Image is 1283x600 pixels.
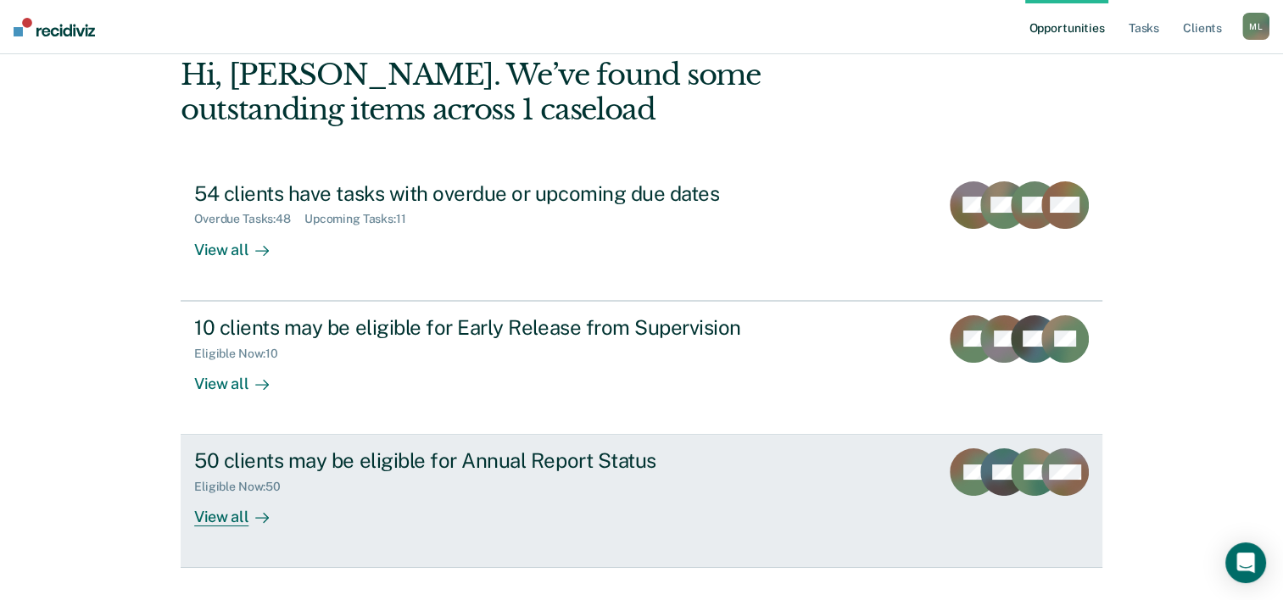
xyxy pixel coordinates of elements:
[194,480,294,494] div: Eligible Now : 50
[194,347,292,361] div: Eligible Now : 10
[194,212,304,226] div: Overdue Tasks : 48
[181,58,918,127] div: Hi, [PERSON_NAME]. We’ve found some outstanding items across 1 caseload
[181,301,1102,435] a: 10 clients may be eligible for Early Release from SupervisionEligible Now:10View all
[181,168,1102,301] a: 54 clients have tasks with overdue or upcoming due datesOverdue Tasks:48Upcoming Tasks:11View all
[194,181,789,206] div: 54 clients have tasks with overdue or upcoming due dates
[194,360,289,393] div: View all
[1242,13,1269,40] button: ML
[194,448,789,473] div: 50 clients may be eligible for Annual Report Status
[1242,13,1269,40] div: M L
[14,18,95,36] img: Recidiviz
[194,315,789,340] div: 10 clients may be eligible for Early Release from Supervision
[1225,542,1266,583] div: Open Intercom Messenger
[304,212,420,226] div: Upcoming Tasks : 11
[181,435,1102,568] a: 50 clients may be eligible for Annual Report StatusEligible Now:50View all
[194,494,289,527] div: View all
[194,226,289,259] div: View all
